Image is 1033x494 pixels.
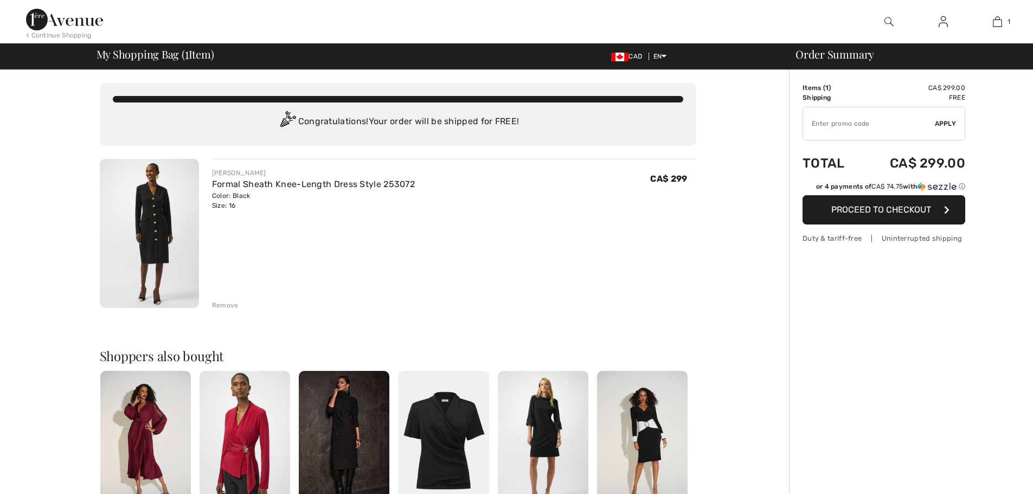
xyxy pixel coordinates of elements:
[803,107,935,140] input: Promo code
[935,119,957,129] span: Apply
[861,83,965,93] td: CA$ 299.00
[971,15,1024,28] a: 1
[782,49,1026,60] div: Order Summary
[100,349,696,362] h2: Shoppers also bought
[803,83,861,93] td: Items ( )
[97,49,214,60] span: My Shopping Bag ( Item)
[26,30,92,40] div: < Continue Shopping
[277,111,298,133] img: Congratulation2.svg
[100,159,199,308] img: Formal Sheath Knee-Length Dress Style 253072
[212,300,239,310] div: Remove
[803,182,965,195] div: or 4 payments ofCA$ 74.75withSezzle Click to learn more about Sezzle
[939,15,948,28] img: My Info
[816,182,965,191] div: or 4 payments of with
[831,204,931,215] span: Proceed to Checkout
[611,53,646,60] span: CAD
[653,53,667,60] span: EN
[26,9,103,30] img: 1ère Avenue
[650,174,687,184] span: CA$ 299
[803,195,965,224] button: Proceed to Checkout
[212,191,415,210] div: Color: Black Size: 16
[871,183,903,190] span: CA$ 74.75
[861,93,965,102] td: Free
[803,145,861,182] td: Total
[930,15,957,29] a: Sign In
[212,168,415,178] div: [PERSON_NAME]
[113,111,683,133] div: Congratulations! Your order will be shipped for FREE!
[803,233,965,243] div: Duty & tariff-free | Uninterrupted shipping
[861,145,965,182] td: CA$ 299.00
[1008,17,1010,27] span: 1
[825,84,829,92] span: 1
[884,15,894,28] img: search the website
[212,179,415,189] a: Formal Sheath Knee-Length Dress Style 253072
[611,53,628,61] img: Canadian Dollar
[803,93,861,102] td: Shipping
[993,15,1002,28] img: My Bag
[185,46,189,60] span: 1
[917,182,957,191] img: Sezzle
